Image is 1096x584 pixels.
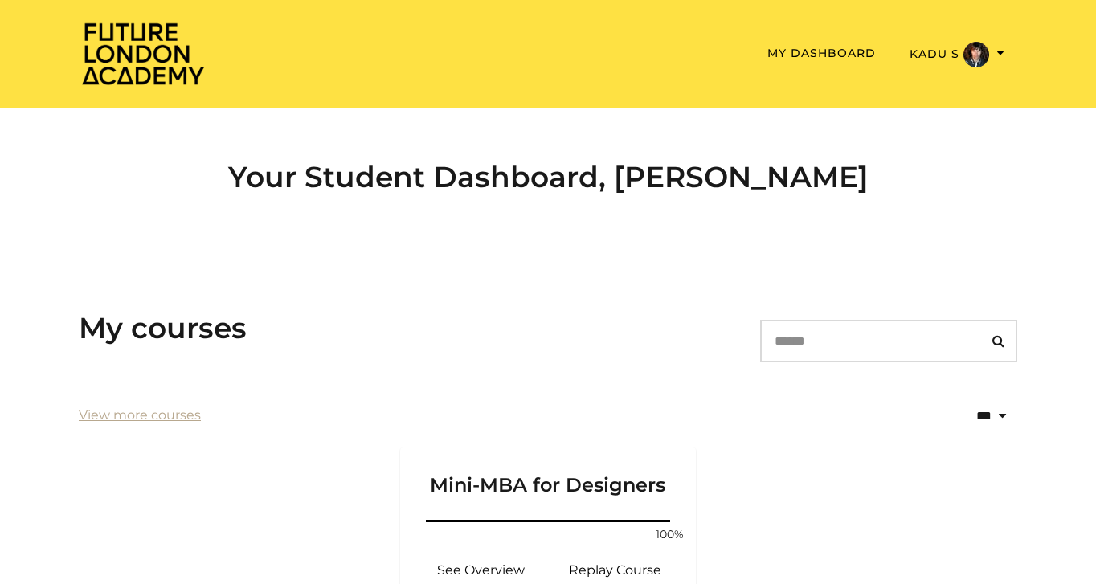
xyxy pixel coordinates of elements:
span: 100% [651,526,689,543]
h3: My courses [79,311,247,345]
select: status [924,397,1017,435]
a: Mini-MBA for Designers [400,447,696,517]
h3: Mini-MBA for Designers [419,447,677,497]
h2: Your Student Dashboard, [PERSON_NAME] [79,160,1017,194]
a: My Dashboard [767,46,876,60]
button: Toggle menu [905,41,1009,68]
img: Home Page [79,21,207,86]
a: View more courses [79,406,201,425]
